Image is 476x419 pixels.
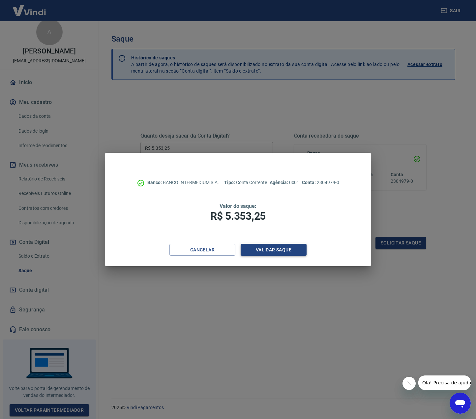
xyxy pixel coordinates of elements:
span: Agência: [270,180,289,185]
span: Banco: [147,180,163,185]
span: Conta: [302,180,317,185]
span: Olá! Precisa de ajuda? [4,5,55,10]
iframe: Close message [402,377,416,390]
span: Valor do saque: [220,203,256,209]
p: BANCO INTERMEDIUM S.A. [147,179,219,186]
button: Cancelar [169,244,235,256]
span: Tipo: [224,180,236,185]
button: Validar saque [241,244,307,256]
iframe: Message from company [418,375,471,390]
p: 2304979-0 [302,179,339,186]
iframe: Button to launch messaging window [450,393,471,414]
p: 0001 [270,179,299,186]
p: Conta Corrente [224,179,267,186]
span: R$ 5.353,25 [210,210,266,222]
